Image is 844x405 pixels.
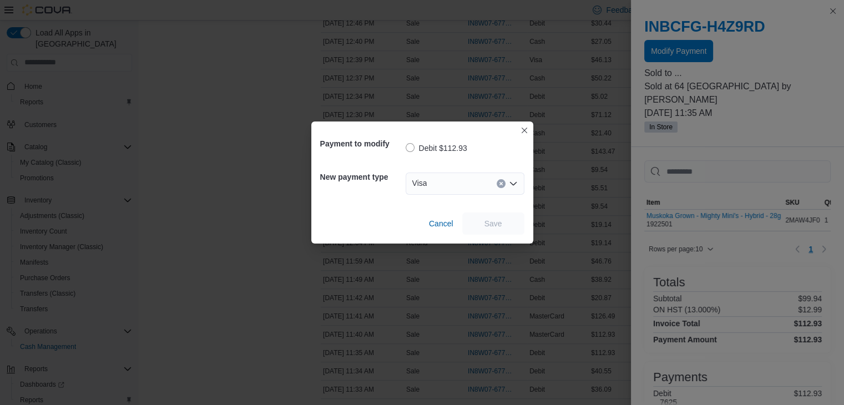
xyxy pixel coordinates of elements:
h5: New payment type [320,166,403,188]
button: Clear input [497,179,506,188]
button: Cancel [424,212,458,235]
input: Accessible screen reader label [431,177,432,190]
span: Save [484,218,502,229]
span: Visa [412,176,427,190]
label: Debit $112.93 [406,141,467,155]
button: Closes this modal window [518,124,531,137]
button: Save [462,212,524,235]
span: Cancel [429,218,453,229]
button: Open list of options [509,179,518,188]
h5: Payment to modify [320,133,403,155]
